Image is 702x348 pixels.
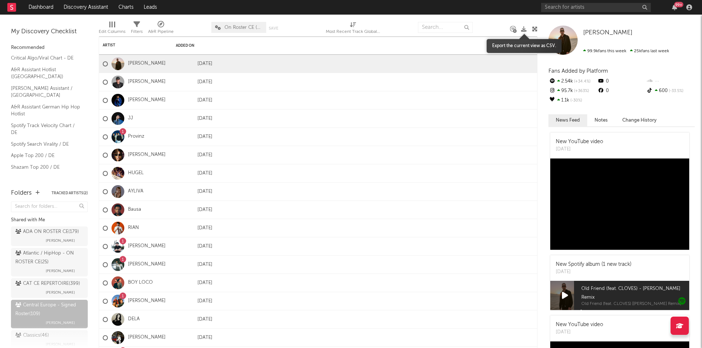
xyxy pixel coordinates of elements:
div: New YouTube video [556,138,603,146]
span: [PERSON_NAME] [46,236,75,245]
div: [DATE] [176,114,212,123]
a: Provinz [128,134,144,140]
span: -30 % [569,99,582,103]
div: [DATE] [176,151,212,160]
a: [PERSON_NAME] [128,334,166,341]
div: Filters [131,18,143,39]
button: Tracked Artists(2) [52,191,88,195]
div: Recommended [11,43,88,52]
span: [PERSON_NAME] [46,288,75,297]
div: [DATE] [176,279,212,287]
a: RIAN [128,225,139,231]
div: Edit Columns [99,18,125,39]
a: Shazam Top 200 / DE [11,163,80,171]
span: -33.5 % [668,89,683,93]
a: AYLIVA [128,188,143,195]
div: [DATE] [176,133,212,141]
span: 99.9k fans this week [583,49,626,53]
a: [PERSON_NAME] Assistant / [GEOGRAPHIC_DATA] [11,84,80,99]
div: CAT CE REPERTOIRE ( 399 ) [15,279,80,288]
span: [PERSON_NAME] [46,318,75,327]
div: Central Europe - Signed Roster ( 109 ) [15,301,82,318]
div: [DATE] [176,260,212,269]
div: Folders [11,189,32,198]
div: 95.7k [548,86,597,96]
div: 99 + [674,2,683,7]
div: [DATE] [176,169,212,178]
div: [DATE] [176,224,212,233]
div: [DATE] [176,333,212,342]
span: +363 % [573,89,589,93]
span: +34.4 % [573,80,590,84]
a: Recommended For You [11,175,80,183]
div: [DATE] [556,329,603,336]
div: [DATE] [556,146,603,153]
a: [PERSON_NAME] [128,152,166,158]
div: 600 [646,86,695,96]
a: CAT CE REPERTOIRE(399)[PERSON_NAME] [11,278,88,298]
a: JJ [128,115,133,122]
span: On Roster CE (Artists Only) [224,25,263,30]
button: News Feed [548,114,587,126]
div: Filters [131,27,143,36]
input: Search for artists [541,3,651,12]
input: Search for folders... [11,202,88,212]
a: Central Europe - Signed Roster(109)[PERSON_NAME] [11,300,88,328]
div: A&R Pipeline [148,18,174,39]
div: A&R Pipeline [148,27,174,36]
a: HUGEL [128,170,144,176]
input: Search... [418,22,473,33]
div: Added On [176,43,201,48]
a: [PERSON_NAME] [128,61,166,67]
div: Atlantic / HipHop - ON ROSTER CE ( 25 ) [15,249,82,267]
a: Spotify Track Velocity Chart / DE [11,122,80,137]
button: 99+ [672,4,677,10]
a: [PERSON_NAME] [128,298,166,304]
div: Most Recent Track Global Audio Streams Daily Growth [326,18,381,39]
a: A&R Assistant German Hip Hop Hotlist [11,103,80,118]
div: [DATE] [176,206,212,214]
a: [PERSON_NAME] [128,79,166,85]
div: Shared with Me [11,216,88,225]
a: Critical Algo/Viral Chart - DE [11,54,80,62]
button: Notes [587,114,615,126]
a: [PERSON_NAME] [128,261,166,268]
a: Atlantic / HipHop - ON ROSTER CE(25)[PERSON_NAME] [11,248,88,276]
span: [PERSON_NAME] [583,30,633,36]
a: Apple Top 200 / DE [11,152,80,160]
a: [PERSON_NAME] [128,243,166,249]
a: ADA ON ROSTER CE(179)[PERSON_NAME] [11,226,88,246]
div: Edit Columns [99,27,125,36]
div: My Discovery Checklist [11,27,88,36]
span: Fans Added by Platform [548,68,608,74]
div: 0 [597,77,646,86]
div: [DATE] [176,315,212,324]
a: A&R Assistant Hotlist ([GEOGRAPHIC_DATA]) [11,66,80,81]
div: [DATE] [556,268,631,276]
div: [DATE] [176,78,212,87]
a: [PERSON_NAME] [583,29,633,37]
a: Bausa [128,207,141,213]
div: [DATE] [176,96,212,105]
div: New YouTube video [556,321,603,329]
div: New Spotify album (1 new track) [556,261,631,268]
a: DELA [128,316,140,322]
div: ADA ON ROSTER CE ( 179 ) [15,227,79,236]
a: Spotify Search Virality / DE [11,140,80,148]
button: Save [269,26,278,30]
button: Change History [615,114,664,126]
span: Old Friend (feat. CLOVES) - [PERSON_NAME] Remix [581,284,689,302]
span: [PERSON_NAME] [46,267,75,275]
a: [PERSON_NAME] [128,97,166,103]
div: 1.1k [548,96,597,105]
div: [DATE] [176,60,212,68]
div: -- [646,77,695,86]
div: [DATE] [176,242,212,251]
span: Old Friend (feat. CLOVES) [[PERSON_NAME] Remix] [581,302,689,306]
div: 2.54k [548,77,597,86]
div: 0 [597,86,646,96]
div: Artist [103,43,158,47]
a: BOY LOCO [128,280,153,286]
span: 25k fans last week [583,49,669,53]
div: Classics ( 46 ) [15,331,49,340]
